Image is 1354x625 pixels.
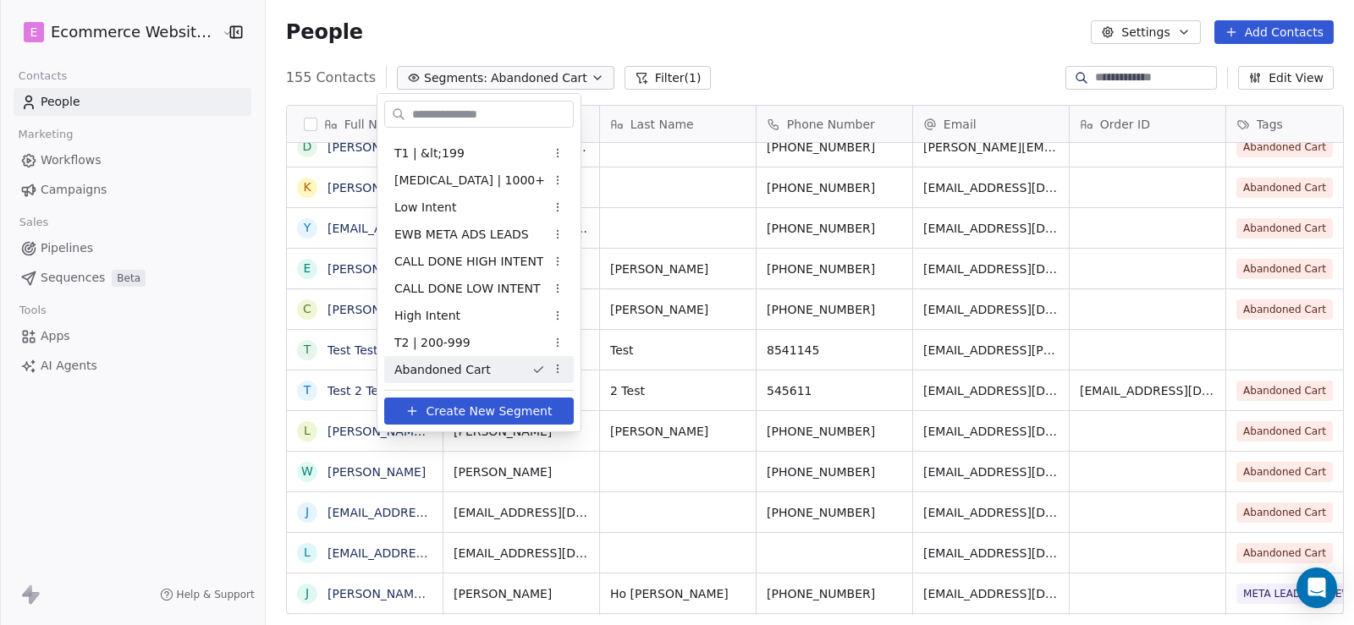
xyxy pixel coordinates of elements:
span: [MEDICAL_DATA] | 1000+ [394,172,545,189]
button: Create New Segment [384,397,574,425]
span: CALL DONE LOW INTENT [394,280,541,298]
span: Abandoned Cart [394,361,491,379]
div: Suggestions [384,31,574,410]
span: Low Intent [394,199,457,217]
span: T2 | 200-999 [394,334,471,352]
span: CALL DONE HIGH INTENT [394,253,543,271]
span: EWB META ADS LEADS [394,226,529,244]
span: High Intent [394,307,460,325]
span: Create New Segment [426,403,552,420]
span: T1 | &lt;199 [394,145,465,162]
